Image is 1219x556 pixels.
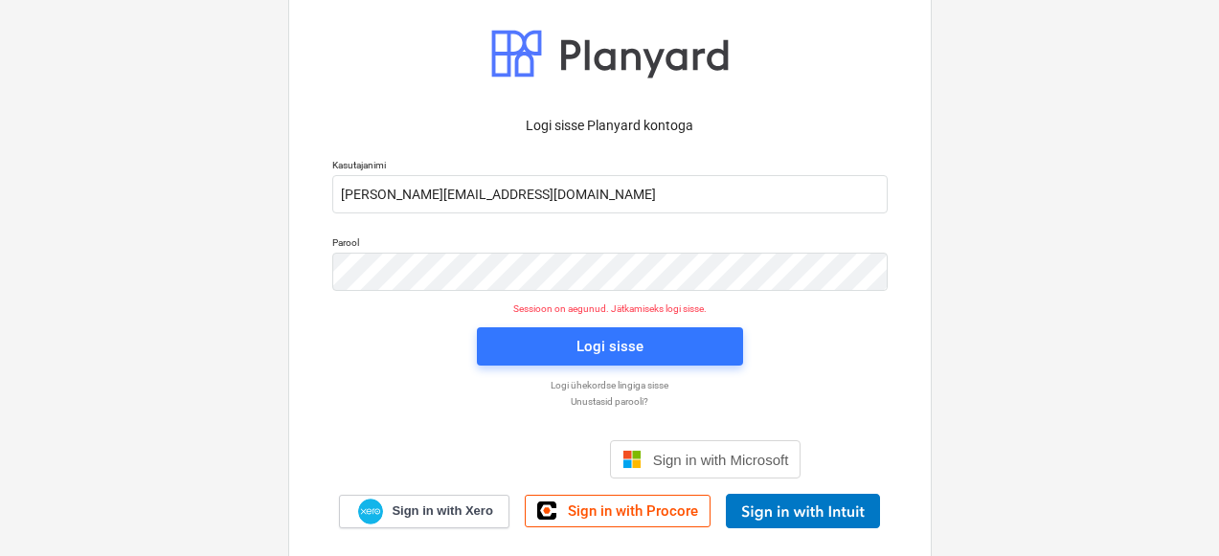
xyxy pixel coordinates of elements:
[653,452,789,468] span: Sign in with Microsoft
[576,334,643,359] div: Logi sisse
[332,159,888,175] p: Kasutajanimi
[525,495,711,527] a: Sign in with Procore
[323,395,897,408] a: Unustasid parooli?
[477,327,743,366] button: Logi sisse
[392,502,492,520] span: Sign in with Xero
[568,502,698,520] span: Sign in with Procore
[332,116,888,136] p: Logi sisse Planyard kontoga
[332,236,888,253] p: Parool
[339,495,509,528] a: Sign in with Xero
[321,302,899,315] p: Sessioon on aegunud. Jätkamiseks logi sisse.
[622,450,642,469] img: Microsoft logo
[358,499,383,524] img: Xero logo
[1123,464,1219,556] iframe: Chat Widget
[323,379,897,391] a: Logi ühekordse lingiga sisse
[409,438,604,480] iframe: Sign in with Google Button
[332,175,888,213] input: Kasutajanimi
